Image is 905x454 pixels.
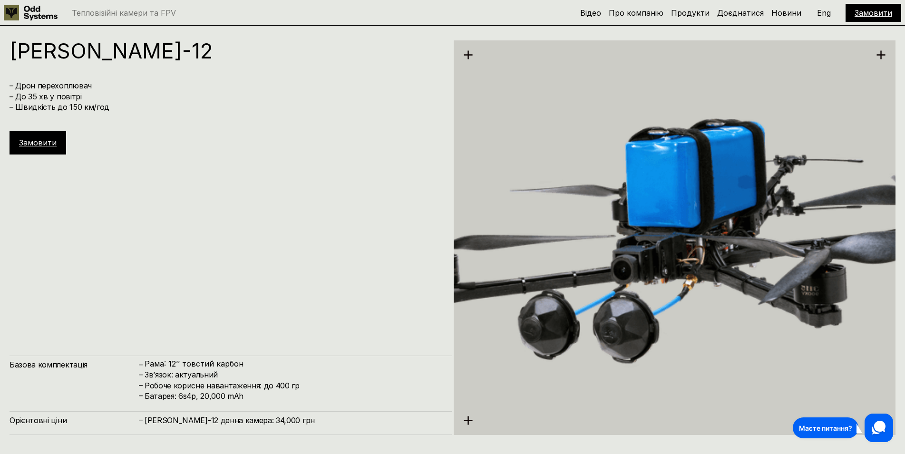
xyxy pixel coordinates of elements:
[609,8,663,18] a: Про компанію
[790,411,895,444] iframe: HelpCrunch
[139,369,143,379] h4: –
[10,415,138,425] h4: Орієнтовні ціни
[10,359,138,370] h4: Базова комплектація
[855,8,892,18] a: Замовити
[145,359,442,368] p: Рама: 12’’ товстий карбон
[139,415,143,425] h4: –
[671,8,710,18] a: Продукти
[145,415,442,425] h4: [PERSON_NAME]-12 денна камера: 34,000 грн
[10,80,442,112] h4: – Дрон перехоплювач – До 35 хв у повітрі – Швидкість до 150 км/год
[139,390,143,401] h4: –
[771,8,801,18] a: Новини
[139,380,143,390] h4: –
[145,369,442,380] h4: Зв’язок: актуальний
[19,138,57,147] a: Замовити
[817,9,831,17] p: Eng
[139,359,143,369] h4: –
[10,40,442,61] h1: [PERSON_NAME]-12
[580,8,601,18] a: Відео
[72,9,176,17] p: Тепловізійні камери та FPV
[717,8,764,18] a: Доєднатися
[145,380,442,391] h4: Робоче корисне навантаження: до 400 гр
[145,391,442,401] h4: Батарея: 6s4p, 20,000 mAh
